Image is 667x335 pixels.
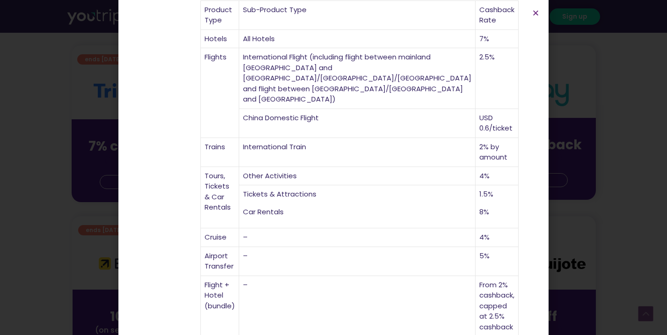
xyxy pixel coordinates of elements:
[239,109,476,138] td: China Domestic Flight
[201,48,239,138] td: Flights
[476,247,519,276] td: 5%
[243,207,284,217] span: Car Rentals
[201,167,239,229] td: Tours, Tickets & Car Rentals
[476,228,519,247] td: 4%
[479,189,514,200] p: 1.5%
[476,1,519,30] td: Cashback Rate
[239,1,476,30] td: Sub-Product Type
[201,138,239,167] td: Trains
[239,48,476,109] td: International Flight (including flight between mainland [GEOGRAPHIC_DATA] and [GEOGRAPHIC_DATA]/[...
[476,30,519,49] td: 7%
[239,228,476,247] td: –
[201,1,239,30] td: Product Type
[476,109,519,138] td: USD 0.6/ticket
[201,228,239,247] td: Cruise
[201,30,239,49] td: Hotels
[479,207,489,217] span: 8%
[239,30,476,49] td: All Hotels
[476,167,519,186] td: 4%
[476,138,519,167] td: 2% by amount
[201,247,239,276] td: Airport Transfer
[239,167,476,186] td: Other Activities
[239,138,476,167] td: International Train
[243,189,471,200] p: Tickets & Attractions
[476,48,519,109] td: 2.5%
[239,247,476,276] td: –
[532,9,539,16] a: Close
